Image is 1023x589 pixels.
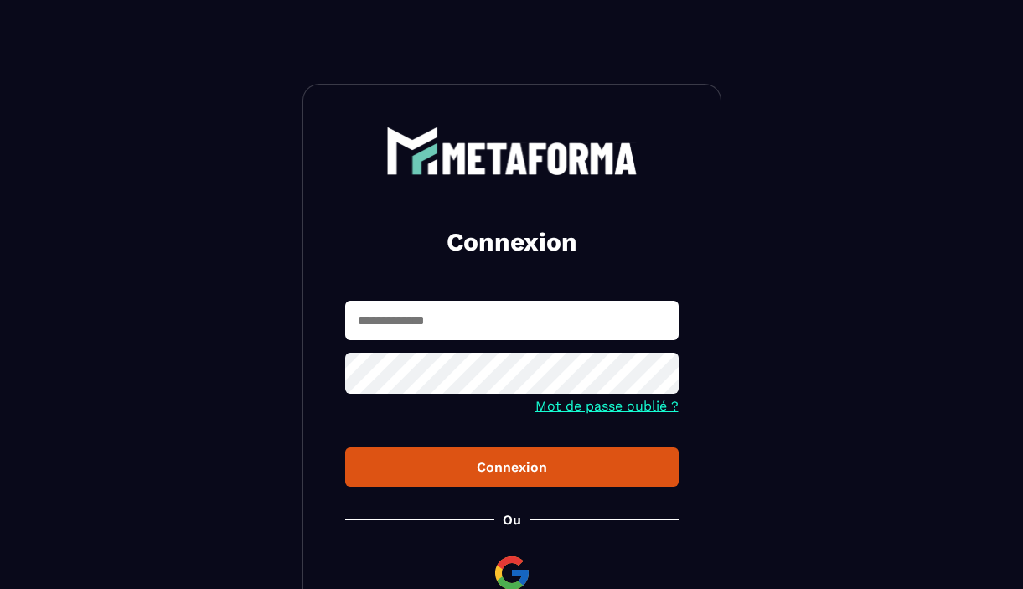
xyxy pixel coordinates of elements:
[503,512,521,528] p: Ou
[345,447,679,487] button: Connexion
[345,127,679,175] a: logo
[386,127,638,175] img: logo
[535,398,679,414] a: Mot de passe oublié ?
[359,459,665,475] div: Connexion
[365,225,659,259] h2: Connexion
